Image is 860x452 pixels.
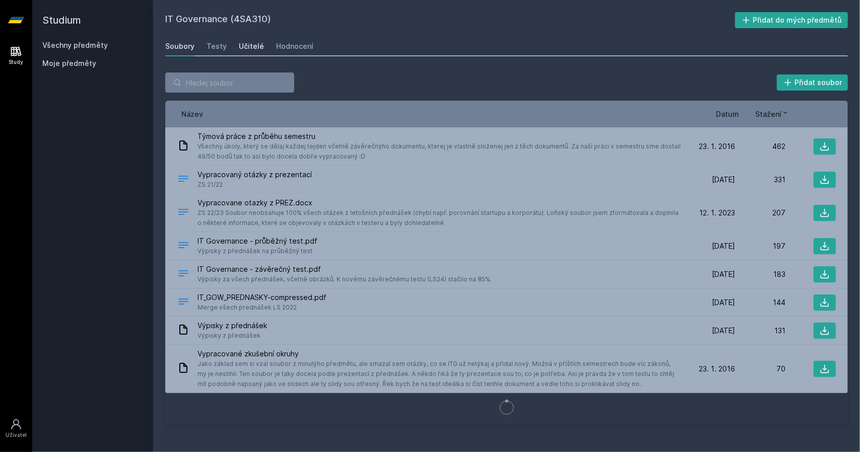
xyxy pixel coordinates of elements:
[755,109,789,119] button: Stažení
[177,267,189,282] div: PDF
[712,297,735,308] span: [DATE]
[735,297,785,308] div: 144
[735,364,785,374] div: 70
[239,36,264,56] a: Učitelé
[197,321,267,331] span: Výpisky z přednášek
[712,175,735,185] span: [DATE]
[177,295,189,310] div: PDF
[197,170,312,180] span: Vypracovaný otázky z prezentací
[197,303,326,313] span: Merge všech prednášek LS 2022
[42,58,96,68] span: Moje předměty
[716,109,739,119] button: Datum
[197,331,267,341] span: Výpisky z přednášek
[699,141,735,152] span: 23. 1. 2016
[197,131,681,141] span: Týmová práce z průběhu semestru
[197,198,681,208] span: Vypracovane otazky z PREZ.docx
[276,41,313,51] div: Hodnocení
[207,36,227,56] a: Testy
[197,349,681,359] span: Vypracované zkušební okruhy
[177,173,189,187] div: .DOCX
[197,264,492,274] span: IT Governance - závěrečný test.pdf
[735,12,848,28] button: Přidat do mých předmětů
[2,413,30,444] a: Uživatel
[755,109,781,119] span: Stažení
[197,236,317,246] span: IT Governance - průběžný test.pdf
[777,74,848,91] button: Přidat soubor
[6,431,27,439] div: Uživatel
[197,359,681,389] span: Jako základ sem si vzal soubor z minulýho předmětu, ale smazal sem otázky, co se ITG už netýkaj a...
[165,41,194,51] div: Soubory
[207,41,227,51] div: Testy
[197,180,312,190] span: ZS 21/22
[712,326,735,336] span: [DATE]
[699,208,735,218] span: 12. 1. 2023
[42,41,108,49] a: Všechny předměty
[2,40,30,71] a: Study
[712,269,735,279] span: [DATE]
[197,292,326,303] span: IT_GOW_PREDNASKY-compressed.pdf
[197,274,492,284] span: Výpisky za všech přednášek, včetně obrázků. K novému závěrečnému testu (LS24) stačilo na 85%.
[197,141,681,162] span: Všechny úkoly, který se dělaj každej tejden včetně závěrečnýho dokumentu, kterej je vlastně slože...
[735,141,785,152] div: 462
[197,208,681,228] span: ZS 22/23 Soubor neobsahuje 100% všech otázek z letošních přednášek (chybí např. porovnání startup...
[276,36,313,56] a: Hodnocení
[712,241,735,251] span: [DATE]
[735,208,785,218] div: 207
[239,41,264,51] div: Učitelé
[165,12,735,28] h2: IT Governance (4SA310)
[181,109,203,119] button: Název
[735,326,785,336] div: 131
[735,269,785,279] div: 183
[165,72,294,93] input: Hledej soubor
[177,239,189,254] div: PDF
[165,36,194,56] a: Soubory
[699,364,735,374] span: 23. 1. 2016
[735,175,785,185] div: 331
[197,246,317,256] span: Výpisky z přednášek na průběžný test
[177,206,189,220] div: DOCX
[735,241,785,251] div: 197
[9,58,24,66] div: Study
